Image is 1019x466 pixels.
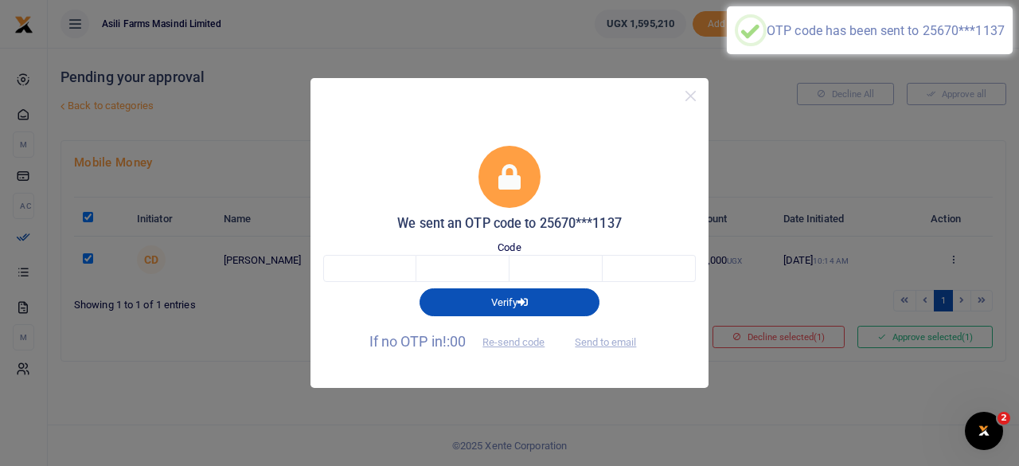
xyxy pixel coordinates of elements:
[965,412,1003,450] iframe: Intercom live chat
[369,333,559,350] span: If no OTP in
[443,333,466,350] span: !:00
[323,216,696,232] h5: We sent an OTP code to 25670***1137
[998,412,1010,425] span: 2
[420,288,599,315] button: Verify
[498,240,521,256] label: Code
[679,84,702,108] button: Close
[767,23,1005,38] div: OTP code has been sent to 25670***1137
